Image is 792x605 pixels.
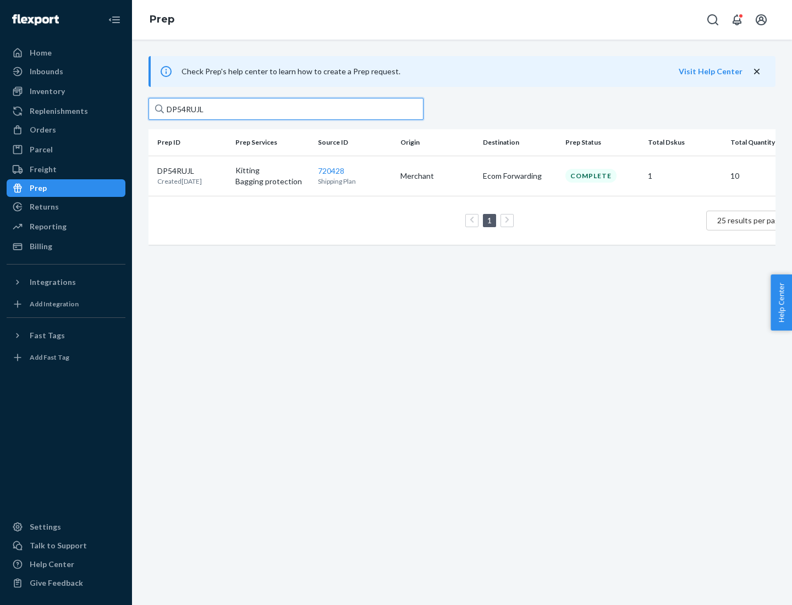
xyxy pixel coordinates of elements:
[7,273,125,291] button: Integrations
[7,555,125,573] a: Help Center
[12,14,59,25] img: Flexport logo
[485,216,494,225] a: Page 1 is your current page
[7,327,125,344] button: Fast Tags
[30,353,69,362] div: Add Fast Tag
[7,238,125,255] a: Billing
[7,141,125,158] a: Parcel
[7,518,125,536] a: Settings
[231,129,313,156] th: Prep Services
[7,218,125,235] a: Reporting
[7,295,125,313] a: Add Integration
[7,574,125,592] button: Give Feedback
[148,98,424,120] input: Search prep jobs
[313,129,396,156] th: Source ID
[702,9,724,31] button: Open Search Box
[771,274,792,331] button: Help Center
[7,349,125,366] a: Add Fast Tag
[30,183,47,194] div: Prep
[182,67,400,76] span: Check Prep's help center to learn how to create a Prep request.
[717,216,784,225] span: 25 results per page
[30,299,79,309] div: Add Integration
[679,66,743,77] button: Visit Help Center
[30,86,65,97] div: Inventory
[7,537,125,554] a: Talk to Support
[235,176,309,187] p: Bagging protection
[561,129,643,156] th: Prep Status
[565,169,617,183] div: Complete
[400,170,474,182] p: Merchant
[150,13,174,25] a: Prep
[7,82,125,100] a: Inventory
[648,170,722,182] p: 1
[643,129,726,156] th: Total Dskus
[726,9,748,31] button: Open notifications
[30,164,57,175] div: Freight
[30,559,74,570] div: Help Center
[148,129,231,156] th: Prep ID
[7,161,125,178] a: Freight
[7,198,125,216] a: Returns
[30,47,52,58] div: Home
[30,221,67,232] div: Reporting
[483,170,557,182] p: Ecom Forwarding
[318,177,392,186] p: Shipping Plan
[157,166,202,177] p: DP54RUJL
[30,521,61,532] div: Settings
[396,129,479,156] th: Origin
[479,129,561,156] th: Destination
[7,63,125,80] a: Inbounds
[141,4,183,36] ol: breadcrumbs
[103,9,125,31] button: Close Navigation
[30,330,65,341] div: Fast Tags
[7,102,125,120] a: Replenishments
[30,241,52,252] div: Billing
[7,44,125,62] a: Home
[30,144,53,155] div: Parcel
[751,66,762,78] button: close
[318,166,344,175] a: 720428
[30,201,59,212] div: Returns
[750,9,772,31] button: Open account menu
[30,540,87,551] div: Talk to Support
[7,179,125,197] a: Prep
[30,106,88,117] div: Replenishments
[30,277,76,288] div: Integrations
[30,577,83,588] div: Give Feedback
[157,177,202,186] p: Created [DATE]
[235,165,309,176] p: Kitting
[30,66,63,77] div: Inbounds
[7,121,125,139] a: Orders
[30,124,56,135] div: Orders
